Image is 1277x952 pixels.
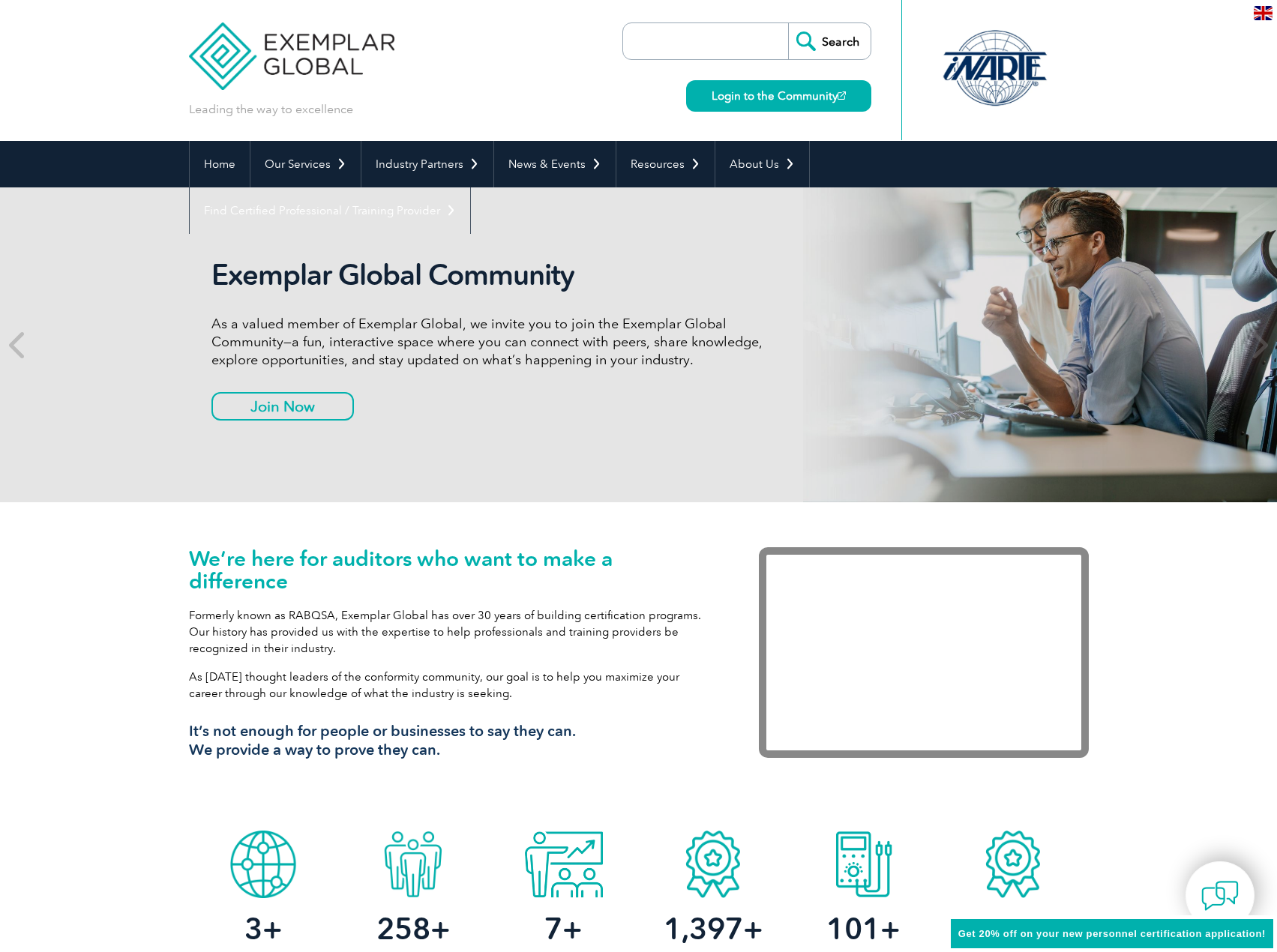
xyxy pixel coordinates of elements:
[1254,6,1273,20] img: en
[838,91,846,100] img: open_square.png
[211,258,774,292] h2: Exemplar Global Community
[715,141,809,187] a: About Us
[189,547,714,592] h1: We’re here for auditors who want to make a difference
[616,141,715,187] a: Resources
[211,392,354,421] a: Join Now
[664,911,743,947] span: 1,397
[759,547,1089,758] iframe: Exemplar Global: Working together to make a difference
[958,928,1266,939] span: Get 20% off on your new personnel certification application!
[788,917,938,941] h2: +
[788,23,871,59] input: Search
[1201,877,1239,915] img: contact-chat.png
[826,911,880,947] span: 101
[638,917,788,941] h2: +
[544,911,562,947] span: 7
[189,722,714,759] h3: It’s not enough for people or businesses to say they can. We provide a way to prove they can.
[244,911,262,947] span: 3
[494,141,616,187] a: News & Events
[361,141,493,187] a: Industry Partners
[189,917,339,941] h2: +
[189,669,714,702] p: As [DATE] thought leaders of the conformity community, our goal is to help you maximize your care...
[964,911,1043,947] span: 1,438
[211,315,774,369] p: As a valued member of Exemplar Global, we invite you to join the Exemplar Global Community—a fun,...
[189,607,714,657] p: Formerly known as RABQSA, Exemplar Global has over 30 years of building certification programs. O...
[189,101,353,118] p: Leading the way to excellence
[190,187,470,234] a: Find Certified Professional / Training Provider
[938,917,1088,941] h2: +
[376,911,430,947] span: 258
[190,141,250,187] a: Home
[488,917,638,941] h2: +
[338,917,488,941] h2: +
[250,141,361,187] a: Our Services
[686,80,871,112] a: Login to the Community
